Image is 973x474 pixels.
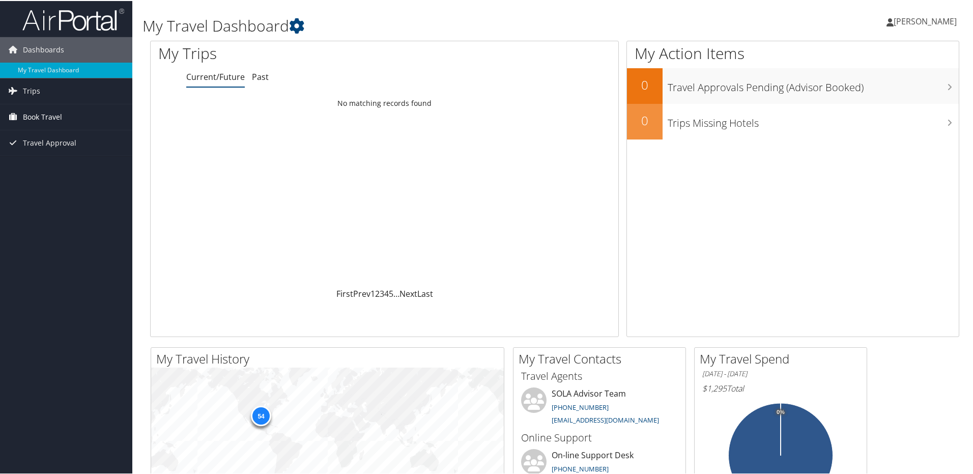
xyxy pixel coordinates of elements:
[380,287,384,298] a: 3
[336,287,353,298] a: First
[186,70,245,81] a: Current/Future
[251,405,271,425] div: 54
[384,287,389,298] a: 4
[668,110,959,129] h3: Trips Missing Hotels
[627,75,663,93] h2: 0
[252,70,269,81] a: Past
[886,5,967,36] a: [PERSON_NAME]
[156,349,504,367] h2: My Travel History
[552,402,609,411] a: [PHONE_NUMBER]
[519,349,685,367] h2: My Travel Contacts
[627,67,959,103] a: 0Travel Approvals Pending (Advisor Booked)
[151,93,618,111] td: No matching records found
[23,103,62,129] span: Book Travel
[668,74,959,94] h3: Travel Approvals Pending (Advisor Booked)
[552,414,659,424] a: [EMAIL_ADDRESS][DOMAIN_NAME]
[516,386,683,428] li: SOLA Advisor Team
[552,463,609,472] a: [PHONE_NUMBER]
[399,287,417,298] a: Next
[702,382,727,393] span: $1,295
[894,15,957,26] span: [PERSON_NAME]
[417,287,433,298] a: Last
[23,36,64,62] span: Dashboards
[521,430,678,444] h3: Online Support
[370,287,375,298] a: 1
[22,7,124,31] img: airportal-logo.png
[702,382,859,393] h6: Total
[389,287,393,298] a: 5
[627,111,663,128] h2: 0
[393,287,399,298] span: …
[158,42,416,63] h1: My Trips
[777,408,785,414] tspan: 0%
[702,368,859,378] h6: [DATE] - [DATE]
[521,368,678,382] h3: Travel Agents
[375,287,380,298] a: 2
[353,287,370,298] a: Prev
[142,14,692,36] h1: My Travel Dashboard
[627,103,959,138] a: 0Trips Missing Hotels
[627,42,959,63] h1: My Action Items
[700,349,867,367] h2: My Travel Spend
[23,77,40,103] span: Trips
[23,129,76,155] span: Travel Approval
